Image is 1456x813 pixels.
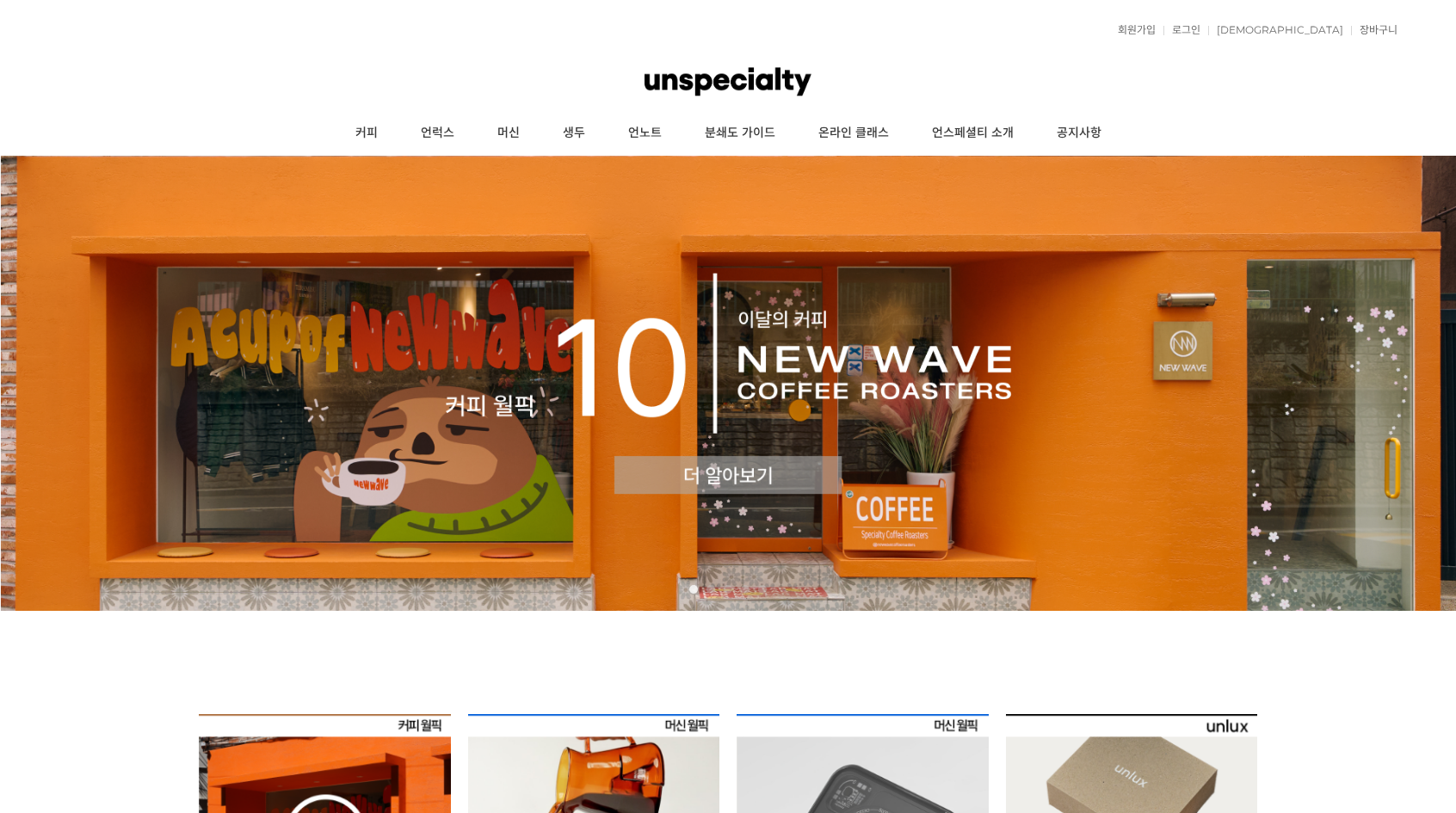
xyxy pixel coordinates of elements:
[476,112,541,155] a: 머신
[541,112,607,155] a: 생두
[1163,25,1200,35] a: 로그인
[1109,25,1156,35] a: 회원가입
[689,585,698,594] a: 1
[758,585,767,594] a: 5
[1035,112,1123,155] a: 공지사항
[706,585,715,594] a: 2
[741,585,750,594] a: 4
[797,112,910,155] a: 온라인 클래스
[334,112,399,155] a: 커피
[607,112,683,155] a: 언노트
[910,112,1035,155] a: 언스페셜티 소개
[724,585,732,594] a: 3
[645,56,811,108] img: 언스페셜티 몰
[399,112,476,155] a: 언럭스
[1351,25,1397,35] a: 장바구니
[683,112,797,155] a: 분쇄도 가이드
[1208,25,1343,35] a: [DEMOGRAPHIC_DATA]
